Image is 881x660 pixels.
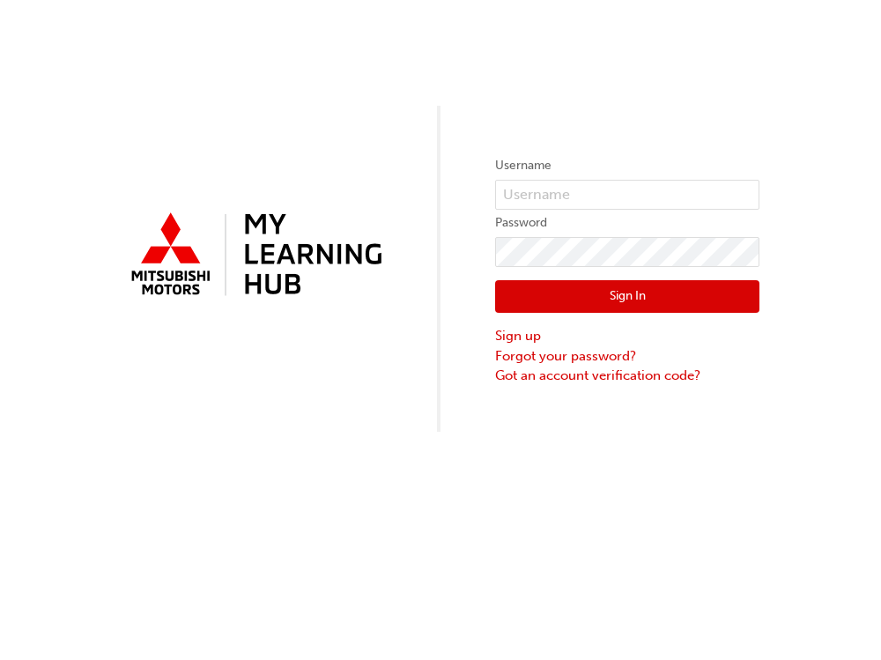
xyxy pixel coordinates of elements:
a: Forgot your password? [495,346,759,367]
input: Username [495,180,759,210]
button: Sign In [495,280,759,314]
a: Got an account verification code? [495,366,759,386]
label: Password [495,212,759,234]
a: Sign up [495,326,759,346]
img: mmal [122,205,386,306]
label: Username [495,155,759,176]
